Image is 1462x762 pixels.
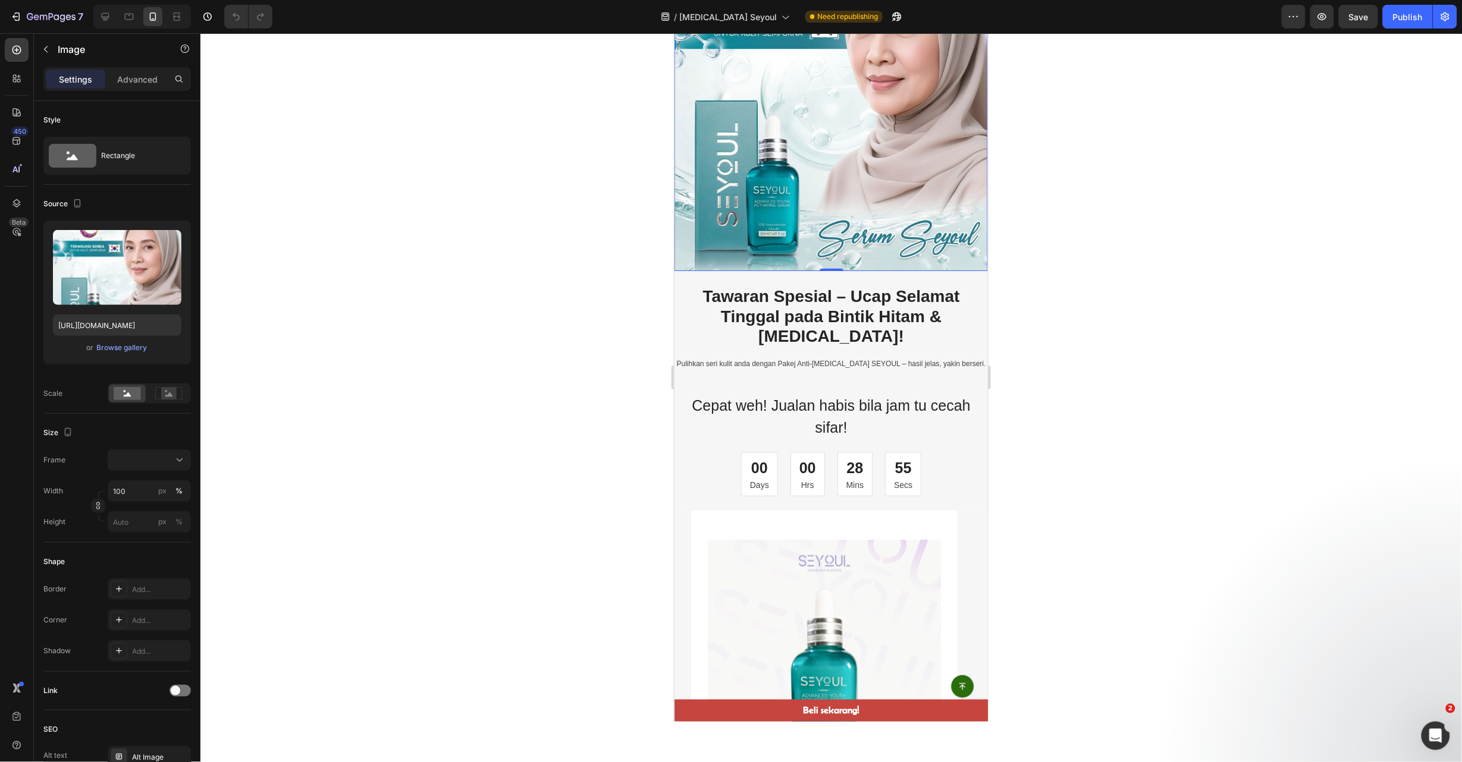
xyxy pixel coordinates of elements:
span: / [674,11,677,23]
input: https://example.com/image.jpg [53,314,181,336]
button: % [155,515,170,529]
p: Advanced [117,73,158,86]
button: px [172,515,186,529]
input: px% [108,480,191,502]
div: Add... [132,615,188,626]
div: Alt text [43,750,67,761]
div: Link [43,685,58,696]
label: Frame [43,455,65,465]
p: 7 [78,10,83,24]
span: Need republishing [817,11,878,22]
div: Scale [43,388,62,399]
button: Save [1339,5,1378,29]
div: Publish [1393,11,1423,23]
span: or [87,341,94,355]
button: Browse gallery [96,342,148,354]
span: Save [1349,12,1369,22]
label: Width [43,486,63,496]
label: Height [43,517,65,527]
p: Settings [59,73,92,86]
div: Add... [132,646,188,657]
div: SEO [43,724,58,735]
button: % [155,484,170,498]
div: Shape [43,556,65,567]
div: Corner [43,615,67,625]
div: % [175,486,183,496]
div: Rectangle [101,142,174,169]
div: Beta [9,218,29,227]
div: Source [43,196,84,212]
button: px [172,484,186,498]
button: 7 [5,5,89,29]
iframe: Intercom live chat [1422,722,1450,750]
div: px [158,517,167,527]
div: Border [43,584,67,594]
iframe: Design area [674,33,988,722]
div: Shadow [43,646,71,656]
span: 2 [1446,704,1455,713]
p: Image [58,42,159,56]
div: Undo/Redo [224,5,272,29]
input: px% [108,511,191,533]
img: preview-image [53,230,181,305]
div: Size [43,425,75,441]
button: Publish [1383,5,1433,29]
div: 450 [11,127,29,136]
div: Browse gallery [97,342,148,353]
span: [MEDICAL_DATA] Seyoul [679,11,777,23]
div: % [175,517,183,527]
div: Style [43,115,61,125]
div: Add... [132,584,188,595]
div: px [158,486,167,496]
